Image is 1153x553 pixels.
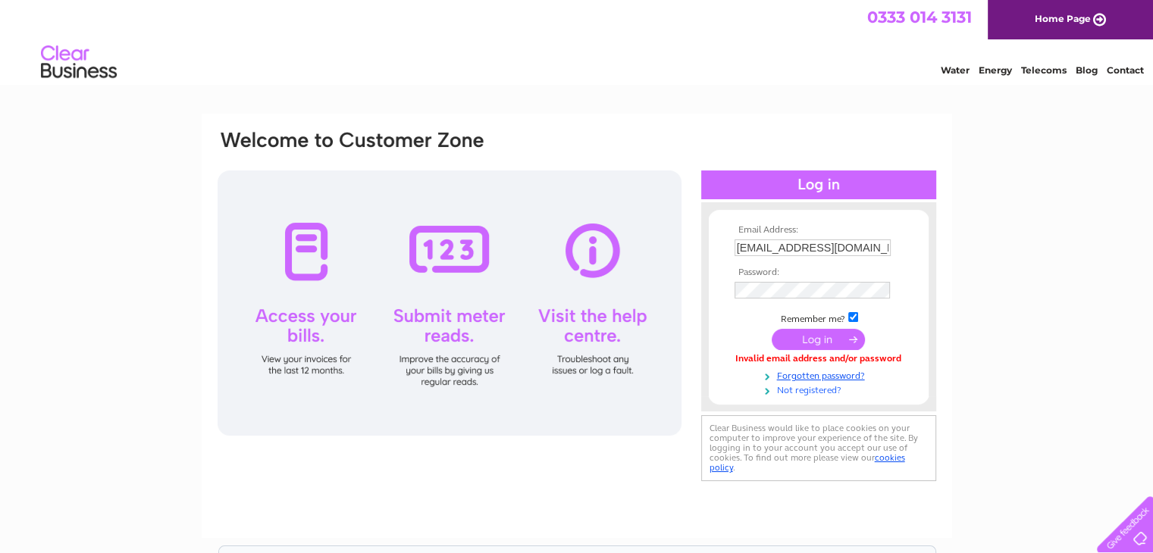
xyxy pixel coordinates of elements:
a: Not registered? [735,382,907,396]
div: Clear Business is a trading name of Verastar Limited (registered in [GEOGRAPHIC_DATA] No. 3667643... [219,8,935,73]
th: Email Address: [731,225,907,236]
a: Water [941,64,970,76]
a: 0333 014 3131 [867,8,972,27]
td: Remember me? [731,310,907,325]
div: Invalid email address and/or password [735,354,903,364]
img: logo.png [40,39,117,86]
input: Submit [772,329,865,350]
a: Energy [979,64,1012,76]
a: Blog [1076,64,1098,76]
div: Clear Business would like to place cookies on your computer to improve your experience of the sit... [701,415,936,481]
a: Telecoms [1021,64,1067,76]
a: Forgotten password? [735,367,907,382]
th: Password: [731,267,907,278]
a: cookies policy [710,452,905,473]
a: Contact [1107,64,1144,76]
